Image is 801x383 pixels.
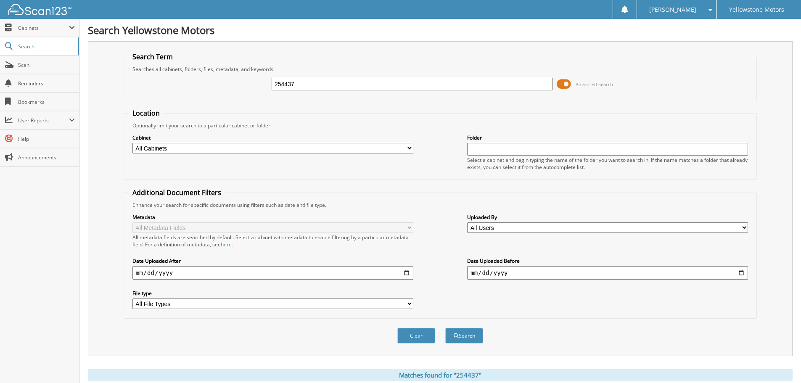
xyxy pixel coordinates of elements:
[128,108,164,118] legend: Location
[467,156,748,171] div: Select a cabinet and begin typing the name of the folder you want to search in. If the name match...
[128,188,225,197] legend: Additional Document Filters
[132,214,413,221] label: Metadata
[128,52,177,61] legend: Search Term
[128,66,752,73] div: Searches all cabinets, folders, files, metadata, and keywords
[88,369,793,381] div: Matches found for "254437"
[128,122,752,129] div: Optionally limit your search to a particular cabinet or folder
[467,214,748,221] label: Uploaded By
[397,328,435,343] button: Clear
[445,328,483,343] button: Search
[467,266,748,280] input: end
[18,43,74,50] span: Search
[8,4,71,15] img: scan123-logo-white.svg
[18,98,75,106] span: Bookmarks
[132,134,413,141] label: Cabinet
[132,290,413,297] label: File type
[88,23,793,37] h1: Search Yellowstone Motors
[467,257,748,264] label: Date Uploaded Before
[649,7,696,12] span: [PERSON_NAME]
[128,201,752,209] div: Enhance your search for specific documents using filters such as date and file type.
[132,266,413,280] input: start
[18,117,69,124] span: User Reports
[467,134,748,141] label: Folder
[576,81,613,87] span: Advanced Search
[132,234,413,248] div: All metadata fields are searched by default. Select a cabinet with metadata to enable filtering b...
[18,135,75,143] span: Help
[132,257,413,264] label: Date Uploaded After
[18,24,69,32] span: Cabinets
[729,7,784,12] span: Yellowstone Motors
[221,241,232,248] a: here
[18,154,75,161] span: Announcements
[18,80,75,87] span: Reminders
[18,61,75,69] span: Scan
